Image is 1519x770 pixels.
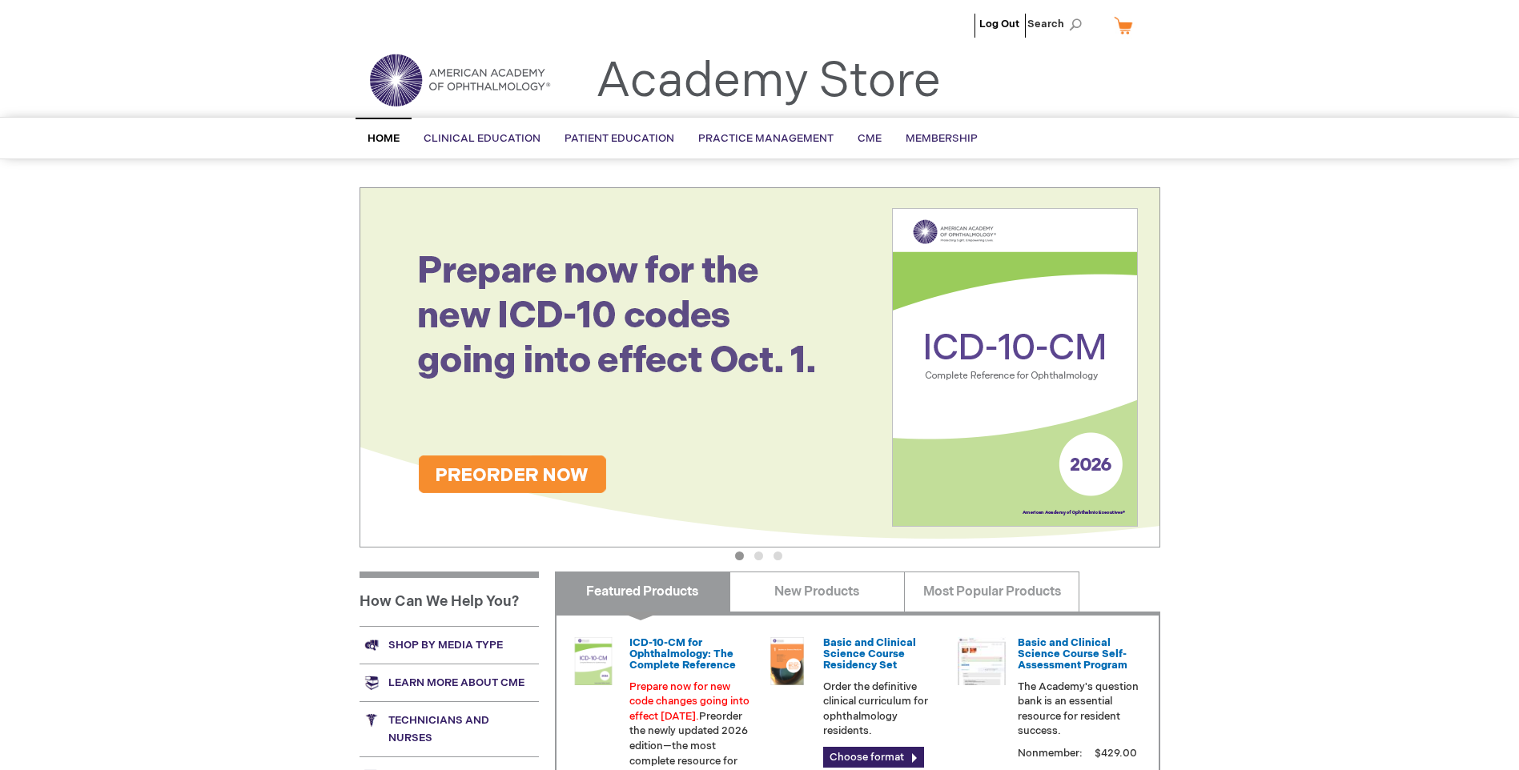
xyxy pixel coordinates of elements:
[368,132,400,145] span: Home
[823,747,924,768] a: Choose format
[1018,744,1083,764] strong: Nonmember:
[858,132,882,145] span: CME
[979,18,1019,30] a: Log Out
[424,132,540,145] span: Clinical Education
[629,636,736,672] a: ICD-10-CM for Ophthalmology: The Complete Reference
[1018,636,1127,672] a: Basic and Clinical Science Course Self-Assessment Program
[823,680,945,739] p: Order the definitive clinical curriculum for ophthalmology residents.
[1092,747,1139,760] span: $429.00
[729,571,905,612] a: New Products
[569,637,617,685] img: 0120008u_42.png
[774,551,782,560] button: 3 of 3
[1018,680,1139,739] p: The Academy's question bank is an essential resource for resident success.
[754,551,763,560] button: 2 of 3
[565,132,674,145] span: Patient Education
[958,637,1006,685] img: bcscself_20.jpg
[735,551,744,560] button: 1 of 3
[360,701,539,756] a: Technicians and nurses
[763,637,811,685] img: 02850963u_47.png
[596,53,941,110] a: Academy Store
[360,664,539,701] a: Learn more about CME
[1027,8,1088,40] span: Search
[698,132,834,145] span: Practice Management
[629,680,749,723] font: Prepare now for new code changes going into effect [DATE].
[360,571,539,626] h1: How Can We Help You?
[360,626,539,664] a: Shop by media type
[904,571,1079,612] a: Most Popular Products
[555,571,730,612] a: Featured Products
[906,132,978,145] span: Membership
[823,636,916,672] a: Basic and Clinical Science Course Residency Set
